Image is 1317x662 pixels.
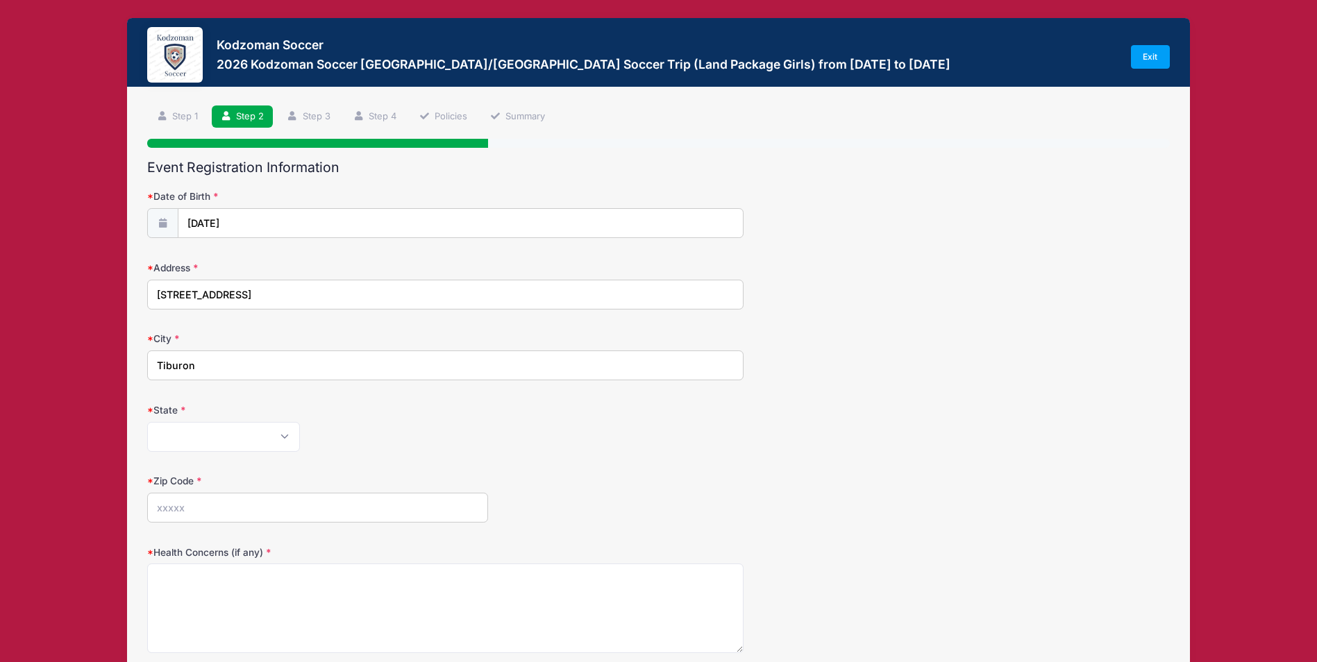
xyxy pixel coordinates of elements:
a: Exit [1131,45,1170,69]
label: City [147,332,488,346]
h3: 2026 Kodzoman Soccer [GEOGRAPHIC_DATA]/[GEOGRAPHIC_DATA] Soccer Trip (Land Package Girls) from [D... [217,57,950,71]
label: Date of Birth [147,189,488,203]
label: State [147,403,488,417]
a: Step 3 [278,105,339,128]
a: Policies [410,105,476,128]
label: Zip Code [147,474,488,488]
a: Step 2 [212,105,274,128]
input: xxxxx [147,493,488,523]
label: Health Concerns (if any) [147,545,488,559]
h3: Kodzoman Soccer [217,37,950,52]
a: Step 4 [344,105,405,128]
a: Summary [481,105,555,128]
h2: Event Registration Information [147,160,1169,176]
input: mm/dd/yyyy [178,208,744,238]
label: Address [147,261,488,275]
a: Step 1 [147,105,207,128]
